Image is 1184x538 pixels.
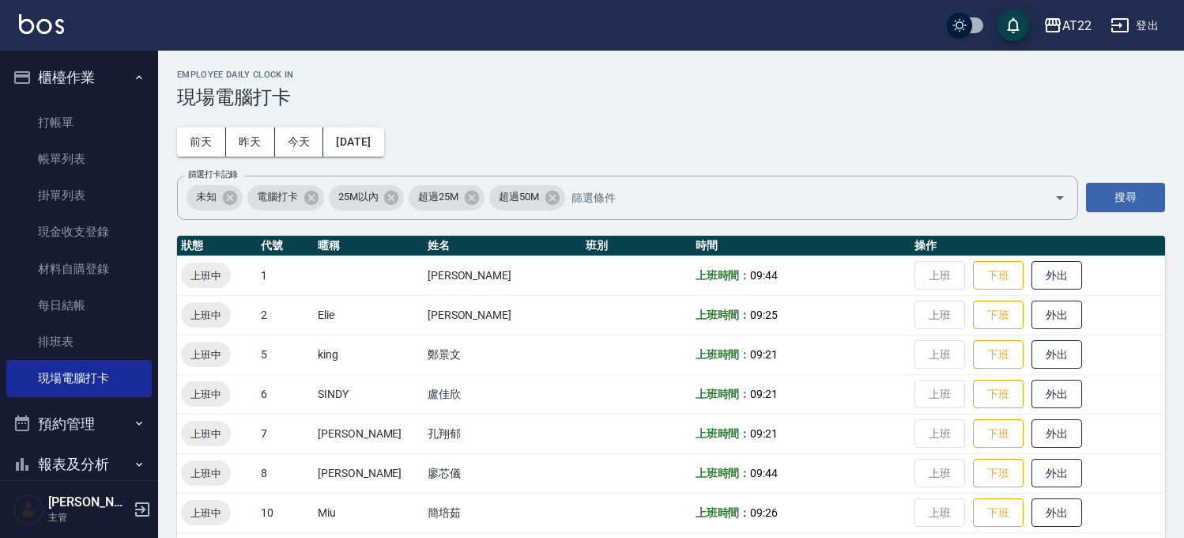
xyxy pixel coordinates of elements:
[489,185,565,210] div: 超過50M
[181,505,231,521] span: 上班中
[247,185,324,210] div: 電腦打卡
[1086,183,1165,212] button: 搜尋
[1031,380,1082,409] button: 外出
[692,236,911,256] th: 時間
[424,414,582,453] td: 孔翔郁
[181,386,231,403] span: 上班中
[1031,261,1082,290] button: 外出
[973,380,1024,409] button: 下班
[257,493,314,532] td: 10
[750,506,778,519] span: 09:26
[314,453,424,493] td: [PERSON_NAME]
[6,57,152,98] button: 櫃檯作業
[973,301,1024,330] button: 下班
[314,335,424,374] td: king
[409,185,485,210] div: 超過25M
[6,177,152,214] a: 掛單列表
[424,236,582,256] th: 姓名
[257,453,314,493] td: 8
[181,267,231,284] span: 上班中
[6,251,152,287] a: 材料自購登錄
[1062,16,1092,36] div: AT22
[973,419,1024,449] button: 下班
[314,414,424,453] td: [PERSON_NAME]
[750,427,778,440] span: 09:21
[1031,340,1082,369] button: 外出
[1037,9,1098,42] button: AT22
[314,295,424,335] td: Elie
[181,347,231,363] span: 上班中
[424,453,582,493] td: 廖芯儀
[257,236,314,256] th: 代號
[6,324,152,360] a: 排班表
[187,185,243,210] div: 未知
[696,467,751,479] b: 上班時間：
[489,189,549,205] span: 超過50M
[181,307,231,324] span: 上班中
[1104,11,1165,40] button: 登出
[13,494,44,525] img: Person
[257,335,314,374] td: 5
[582,236,692,256] th: 班別
[696,348,751,361] b: 上班時間：
[409,189,468,205] span: 超過25M
[226,127,275,157] button: 昨天
[247,189,307,205] span: 電腦打卡
[314,374,424,414] td: SINDY
[424,374,582,414] td: 盧佳欣
[997,9,1029,41] button: save
[6,403,152,445] button: 預約管理
[1031,419,1082,449] button: 外出
[257,256,314,295] td: 1
[323,127,383,157] button: [DATE]
[750,348,778,361] span: 09:21
[181,465,231,482] span: 上班中
[696,388,751,400] b: 上班時間：
[424,256,582,295] td: [PERSON_NAME]
[275,127,324,157] button: 今天
[750,269,778,282] span: 09:44
[187,189,226,205] span: 未知
[6,287,152,324] a: 每日結帳
[257,414,314,453] td: 7
[424,493,582,532] td: 簡培茹
[696,309,751,321] b: 上班時間：
[750,309,778,321] span: 09:25
[696,506,751,519] b: 上班時間：
[177,236,257,256] th: 狀態
[257,295,314,335] td: 2
[750,388,778,400] span: 09:21
[1047,185,1073,210] button: Open
[911,236,1165,256] th: 操作
[6,104,152,141] a: 打帳單
[750,467,778,479] span: 09:44
[6,141,152,177] a: 帳單列表
[424,335,582,374] td: 鄭景文
[424,295,582,335] td: [PERSON_NAME]
[329,189,388,205] span: 25M以內
[1031,459,1082,488] button: 外出
[314,493,424,532] td: Miu
[177,70,1165,80] h2: Employee Daily Clock In
[48,510,129,525] p: 主管
[181,426,231,442] span: 上班中
[177,127,226,157] button: 前天
[188,169,238,180] label: 篩選打卡記錄
[1031,301,1082,330] button: 外出
[973,459,1024,488] button: 下班
[6,444,152,485] button: 報表及分析
[696,269,751,282] b: 上班時間：
[6,360,152,396] a: 現場電腦打卡
[314,236,424,256] th: 暱稱
[567,184,1027,211] input: 篩選條件
[1031,498,1082,528] button: 外出
[48,494,129,510] h5: [PERSON_NAME]
[257,374,314,414] td: 6
[973,340,1024,369] button: 下班
[973,498,1024,528] button: 下班
[6,214,152,250] a: 現金收支登錄
[973,261,1024,290] button: 下班
[696,427,751,440] b: 上班時間：
[177,86,1165,108] h3: 現場電腦打卡
[19,14,64,34] img: Logo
